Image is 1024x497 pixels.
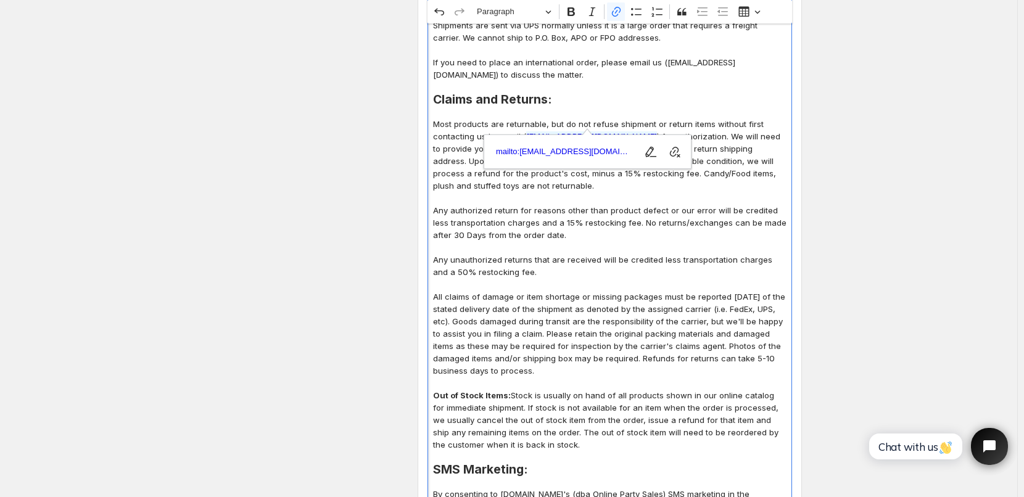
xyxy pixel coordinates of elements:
iframe: Tidio Chat [856,417,1018,475]
button: Paragraph, Heading [471,2,556,22]
p: If you need to place an international order, please email us ([EMAIL_ADDRESS][DOMAIN_NAME]) to di... [433,56,787,81]
span: mailto:[EMAIL_ADDRESS][DOMAIN_NAME] [492,144,637,159]
p: Most products are returnable, but do not refuse shipment or return items without first contacting... [433,118,787,377]
h2: SMS Marketing: [433,463,787,475]
p: Stock is usually on hand of all products shown in our online catalog for immediate shipment. If s... [433,389,787,451]
h2: Claims and Returns: [433,93,787,105]
p: Shipments are sent via UPS normally unless it is a large order that requires a freight carrier. W... [433,19,787,44]
strong: Out of Stock Items: [433,390,511,400]
a: mailto:[EMAIL_ADDRESS][DOMAIN_NAME] [492,142,637,162]
span: Paragraph [477,4,541,19]
a: [EMAIL_ADDRESS][DOMAIN_NAME] [526,131,657,141]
